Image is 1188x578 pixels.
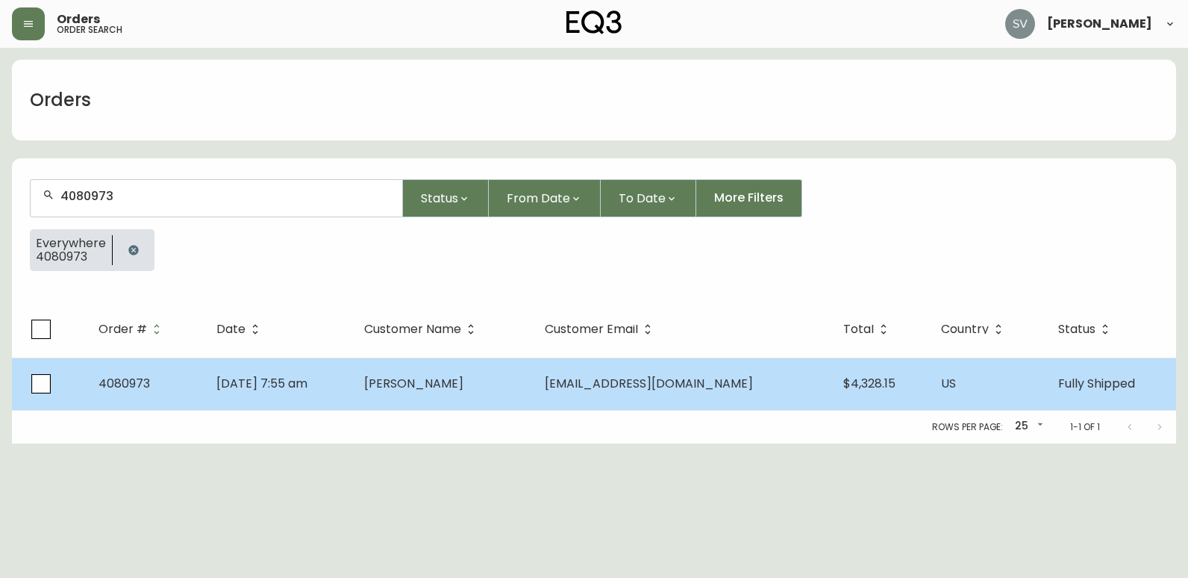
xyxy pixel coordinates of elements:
[1070,420,1100,434] p: 1-1 of 1
[1047,18,1152,30] span: [PERSON_NAME]
[30,87,91,113] h1: Orders
[1058,325,1095,334] span: Status
[99,325,147,334] span: Order #
[1005,9,1035,39] img: 0ef69294c49e88f033bcbeb13310b844
[545,325,638,334] span: Customer Email
[36,250,106,264] span: 4080973
[36,237,106,250] span: Everywhere
[619,189,666,208] span: To Date
[932,420,1003,434] p: Rows per page:
[714,190,784,206] span: More Filters
[941,325,989,334] span: Country
[364,323,481,336] span: Customer Name
[507,189,570,208] span: From Date
[216,323,265,336] span: Date
[601,179,696,217] button: To Date
[545,323,657,336] span: Customer Email
[843,375,895,392] span: $4,328.15
[843,325,874,334] span: Total
[843,323,893,336] span: Total
[941,323,1008,336] span: Country
[216,375,307,392] span: [DATE] 7:55 am
[57,25,122,34] h5: order search
[941,375,956,392] span: US
[403,179,489,217] button: Status
[1058,323,1115,336] span: Status
[364,375,463,392] span: [PERSON_NAME]
[566,10,622,34] img: logo
[545,375,753,392] span: [EMAIL_ADDRESS][DOMAIN_NAME]
[99,323,166,336] span: Order #
[57,13,100,25] span: Orders
[216,325,246,334] span: Date
[489,179,601,217] button: From Date
[364,325,461,334] span: Customer Name
[60,189,390,203] input: Search
[696,179,802,217] button: More Filters
[99,375,150,392] span: 4080973
[1009,414,1046,439] div: 25
[1058,375,1135,392] span: Fully Shipped
[421,189,458,208] span: Status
